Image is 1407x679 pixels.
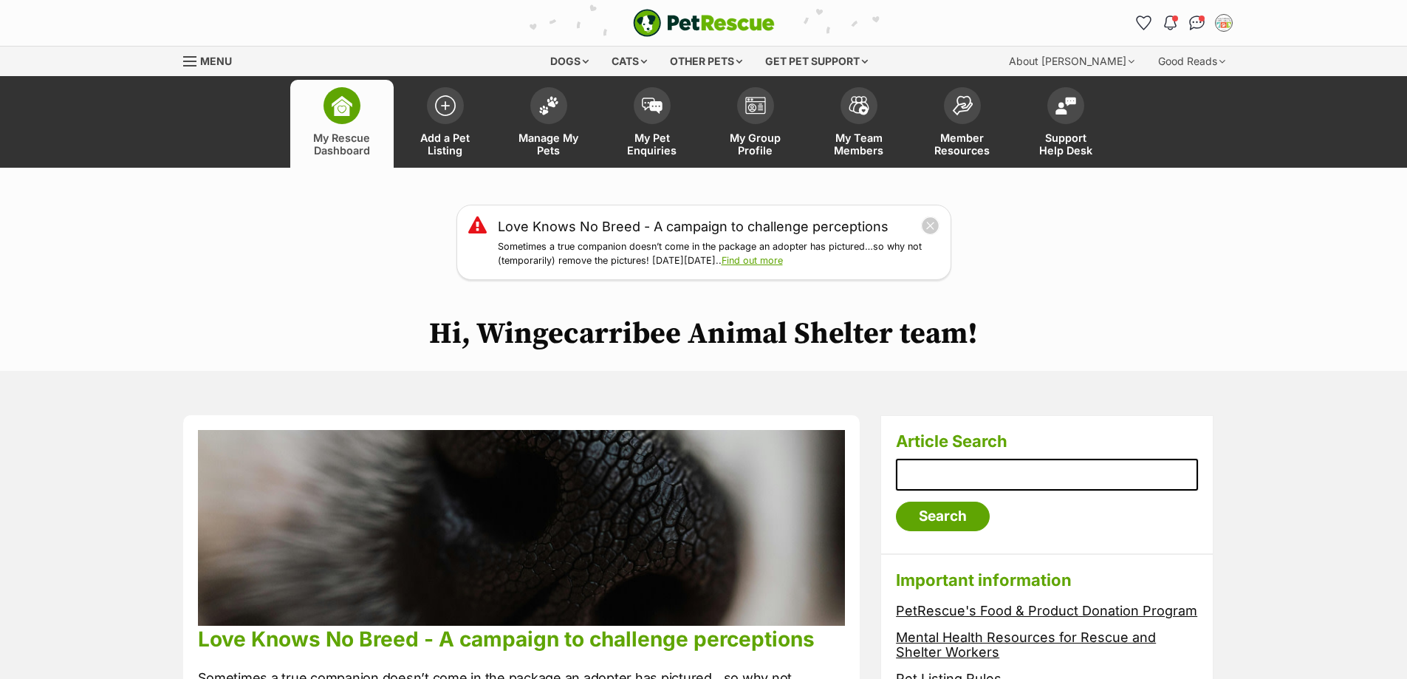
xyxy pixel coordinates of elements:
a: My Rescue Dashboard [290,80,394,168]
img: pet-enquiries-icon-7e3ad2cf08bfb03b45e93fb7055b45f3efa6380592205ae92323e6603595dc1f.svg [642,98,663,114]
span: Manage My Pets [516,132,582,157]
a: My Pet Enquiries [600,80,704,168]
a: Mental Health Resources for Rescue and Shelter Workers [896,629,1156,661]
span: Menu [200,55,232,67]
a: Find out more [722,255,783,266]
div: Dogs [540,47,599,76]
a: PetRescue's Food & Product Donation Program [896,603,1197,618]
img: logo-e224e6f780fb5917bec1dbf3a21bbac754714ae5b6737aabdf751b685950b380.svg [633,9,775,37]
img: chat-41dd97257d64d25036548639549fe6c8038ab92f7586957e7f3b1b290dea8141.svg [1189,16,1205,30]
ul: Account quick links [1132,11,1236,35]
a: Member Resources [911,80,1014,168]
img: add-pet-listing-icon-0afa8454b4691262ce3f59096e99ab1cd57d4a30225e0717b998d2c9b9846f56.svg [435,95,456,116]
a: My Group Profile [704,80,807,168]
a: Conversations [1185,11,1209,35]
a: Menu [183,47,242,73]
div: Good Reads [1148,47,1236,76]
img: team-members-icon-5396bd8760b3fe7c0b43da4ab00e1e3bb1a5d9ba89233759b79545d2d3fc5d0d.svg [849,96,869,115]
span: My Team Members [826,132,892,157]
img: group-profile-icon-3fa3cf56718a62981997c0bc7e787c4b2cf8bcc04b72c1350f741eb67cf2f40e.svg [745,97,766,115]
img: qlpmmvihh7jrrcblay3l.jpg [198,430,846,626]
h3: Article Search [896,431,1198,451]
div: Get pet support [755,47,878,76]
span: My Pet Enquiries [619,132,685,157]
span: Support Help Desk [1033,132,1099,157]
img: manage-my-pets-icon-02211641906a0b7f246fdf0571729dbe1e7629f14944591b6c1af311fb30b64b.svg [538,96,559,115]
img: notifications-46538b983faf8c2785f20acdc204bb7945ddae34d4c08c2a6579f10ce5e182be.svg [1164,16,1176,30]
div: About [PERSON_NAME] [999,47,1145,76]
div: Other pets [660,47,753,76]
a: Favourites [1132,11,1156,35]
img: help-desk-icon-fdf02630f3aa405de69fd3d07c3f3aa587a6932b1a1747fa1d2bba05be0121f9.svg [1055,97,1076,115]
a: My Team Members [807,80,911,168]
img: Wingecarribee Animal shelter profile pic [1216,16,1231,30]
button: close [921,216,939,235]
h3: Important information [896,570,1198,590]
a: PetRescue [633,9,775,37]
span: My Rescue Dashboard [309,132,375,157]
button: Notifications [1159,11,1182,35]
span: Add a Pet Listing [412,132,479,157]
span: Member Resources [929,132,996,157]
p: Sometimes a true companion doesn’t come in the package an adopter has pictured…so why not (tempor... [498,240,939,268]
span: My Group Profile [722,132,789,157]
button: My account [1212,11,1236,35]
a: Manage My Pets [497,80,600,168]
input: Search [896,502,990,531]
img: dashboard-icon-eb2f2d2d3e046f16d808141f083e7271f6b2e854fb5c12c21221c1fb7104beca.svg [332,95,352,116]
a: Love Knows No Breed - A campaign to challenge perceptions [198,627,815,652]
a: Add a Pet Listing [394,80,497,168]
img: member-resources-icon-8e73f808a243e03378d46382f2149f9095a855e16c252ad45f914b54edf8863c.svg [952,95,973,115]
div: Cats [601,47,657,76]
a: Support Help Desk [1014,80,1117,168]
a: Love Knows No Breed - A campaign to challenge perceptions [498,216,889,236]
